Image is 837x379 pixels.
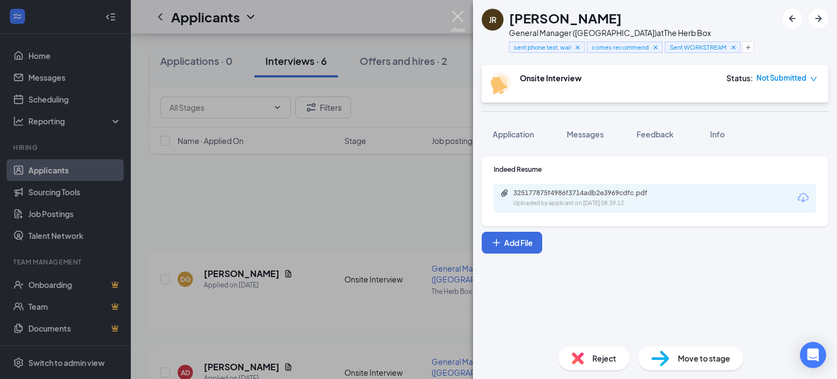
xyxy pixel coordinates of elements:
span: Application [493,129,534,139]
svg: Cross [574,44,581,51]
div: Uploaded by applicant on [DATE] 08:39:12 [513,199,677,208]
span: Not Submitted [756,73,806,83]
span: sent phone text, waiting on reply jg [514,43,571,52]
div: JR [489,14,496,25]
svg: ArrowRight [812,12,825,25]
div: Open Intercom Messenger [800,342,826,368]
button: ArrowRight [809,9,828,28]
svg: Cross [730,44,737,51]
button: ArrowLeftNew [783,9,802,28]
svg: ArrowLeftNew [786,12,799,25]
a: Paperclip325177875f4986f3714adb2e3969cdfc.pdfUploaded by applicant on [DATE] 08:39:12 [500,189,677,208]
svg: Plus [491,237,502,248]
button: Plus [742,41,754,53]
div: General Manager ([GEOGRAPHIC_DATA]) at The Herb Box [509,27,741,38]
svg: Download [797,191,810,204]
button: Add FilePlus [482,232,542,254]
span: Messages [567,129,604,139]
div: 325177875f4986f3714adb2e3969cdfc.pdf [513,189,666,197]
div: Indeed Resume [494,165,816,174]
h1: [PERSON_NAME] [509,9,622,27]
b: Onsite Interview [520,73,581,83]
span: Reject [592,352,616,364]
svg: Paperclip [500,189,509,197]
span: down [810,75,817,83]
span: Info [710,129,725,139]
span: Feedback [636,129,674,139]
span: comes recommended jg [592,43,649,52]
div: Status : [726,73,753,83]
svg: Cross [652,44,659,51]
svg: Plus [745,44,751,51]
span: Sent WORKSTREAM message jg [670,43,727,52]
span: Move to stage [678,352,730,364]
